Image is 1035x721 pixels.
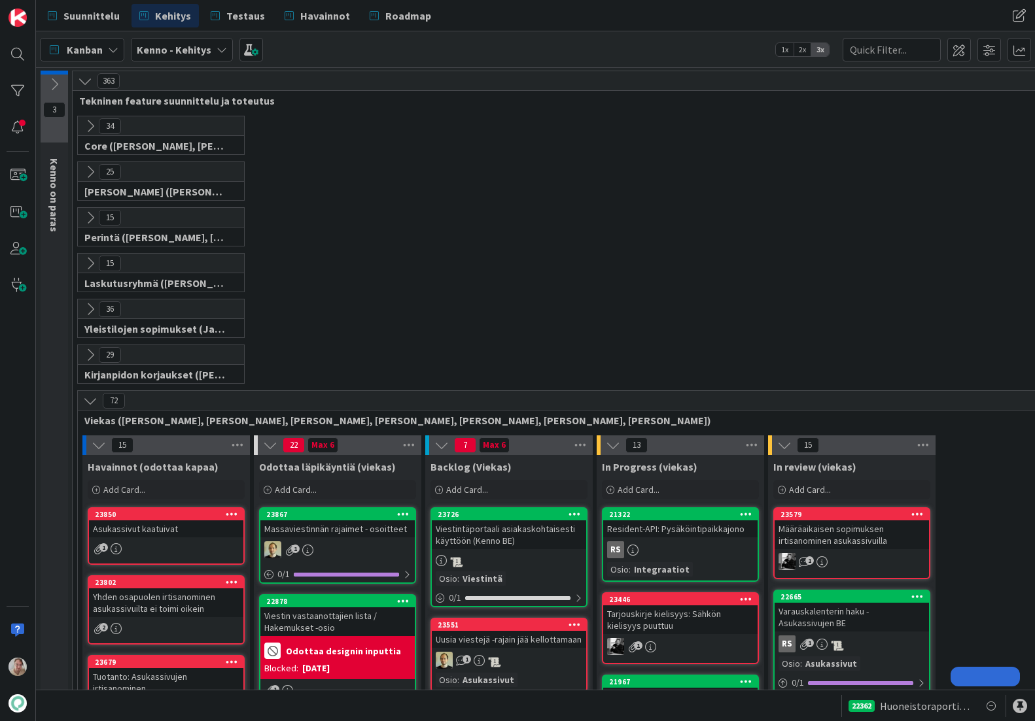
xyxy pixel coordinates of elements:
span: Kirjanpidon korjaukset (Jussi, JaakkoHä) [84,368,228,381]
a: Testaus [203,4,273,27]
span: 7 [454,437,476,453]
div: 22878 [266,597,415,606]
span: Kanban [67,42,103,58]
div: RS [779,635,796,652]
div: Tarjouskirje kielisyys: Sähkön kielisyys puuttuu [603,605,758,634]
div: 23446Tarjouskirje kielisyys: Sähkön kielisyys puuttuu [603,594,758,634]
div: 21967 [603,676,758,688]
div: Osio [436,571,457,586]
div: 23446 [609,595,758,604]
span: Core (Pasi, Jussi, JaakkoHä, Jyri, Leo, MikkoK, Väinö, MattiH) [84,139,228,152]
div: Uusia viestejä -rajain jää kellottamaan [432,631,586,648]
img: SL [9,658,27,676]
div: 23802 [95,578,243,587]
span: : [800,656,802,671]
div: ML [260,541,415,558]
div: 23867Massaviestinnän rajaimet - osoitteet [260,509,415,537]
div: 23679 [89,656,243,668]
div: Osio [779,656,800,671]
span: 15 [99,210,121,226]
div: 21967Viestien ajastus ja draft-tila BE [603,676,758,705]
img: ML [436,652,453,669]
span: 72 [103,393,125,409]
img: KM [607,638,624,655]
div: [DATE] [302,662,330,675]
div: 23446 [603,594,758,605]
a: Roadmap [362,4,439,27]
span: In review (viekas) [773,460,856,473]
div: 0/1 [775,675,929,691]
div: 23679Tuotanto: Asukassivujen irtisanominen [89,656,243,697]
span: : [457,673,459,687]
span: 1 [99,543,108,552]
span: : [457,571,459,586]
div: 23867 [266,510,415,519]
span: 363 [97,73,120,89]
span: 0 / 1 [277,567,290,581]
div: 23726 [438,510,586,519]
div: 22665 [781,592,929,601]
div: 21322 [609,510,758,519]
div: ML [432,652,586,669]
div: 21322Resident-API: Pysäköintipaikkajono [603,509,758,537]
div: Viestintäportaali asiakaskohtaisesti käyttöön (Kenno BE) [432,520,586,549]
div: Määräaikaisen sopimuksen irtisanominen asukassivuilla [775,520,929,549]
div: 21322 [603,509,758,520]
div: Asukassivut [459,673,517,687]
div: 21967 [609,677,758,686]
span: Perintä (Jaakko, PetriH, MikkoV, Pasi) [84,231,228,244]
div: 0/1 [260,566,415,582]
div: Viestin vastaanottajien lista / Hakemukset -osio [260,607,415,636]
div: 22362 [849,700,875,712]
span: 0 / 1 [449,591,461,605]
div: 23551Uusia viestejä -rajain jää kellottamaan [432,619,586,648]
div: Massaviestinnän rajaimet - osoitteet [260,520,415,537]
span: Add Card... [103,484,145,495]
span: In Progress (viekas) [602,460,697,473]
img: ML [264,541,281,558]
div: Osio [436,673,457,687]
div: KM [775,553,929,570]
div: 0/1 [432,590,586,606]
div: Osio [607,562,629,577]
span: 13 [625,437,648,453]
span: Havainnot [300,8,350,24]
div: 23551 [432,619,586,631]
span: 15 [99,256,121,271]
span: 2 [99,623,108,631]
span: Suunnittelu [63,8,120,24]
img: avatar [9,694,27,713]
span: 36 [99,301,121,317]
span: 1 [805,639,814,647]
span: Odottaa läpikäyntiä (viekas) [259,460,396,473]
div: RS [607,541,624,558]
div: Viestien ajastus ja draft-tila BE [603,688,758,705]
img: KM [779,553,796,570]
div: Viestintä [459,571,506,586]
span: Laskutusryhmä (Antti, Keijo) [84,277,228,290]
div: 23579 [781,510,929,519]
div: 22878 [260,595,415,607]
span: Add Card... [275,484,317,495]
span: 3x [811,43,829,56]
span: Testaus [226,8,265,24]
span: 3 [43,102,65,118]
span: Add Card... [789,484,831,495]
span: 1 [463,655,471,663]
div: 23579 [775,509,929,520]
span: 34 [99,118,121,134]
div: Asukassivut kaatuivat [89,520,243,537]
span: Kehitys [155,8,191,24]
span: : [629,562,631,577]
span: 29 [99,347,121,363]
span: 2x [794,43,811,56]
span: 1x [776,43,794,56]
span: 1 [291,545,300,553]
div: 22878Viestin vastaanottajien lista / Hakemukset -osio [260,595,415,636]
div: Asukassivut [802,656,860,671]
div: Max 6 [311,442,334,448]
span: 0 / 1 [792,676,804,690]
div: 23551 [438,620,586,629]
span: Add Card... [618,484,659,495]
div: 23850Asukassivut kaatuivat [89,509,243,537]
